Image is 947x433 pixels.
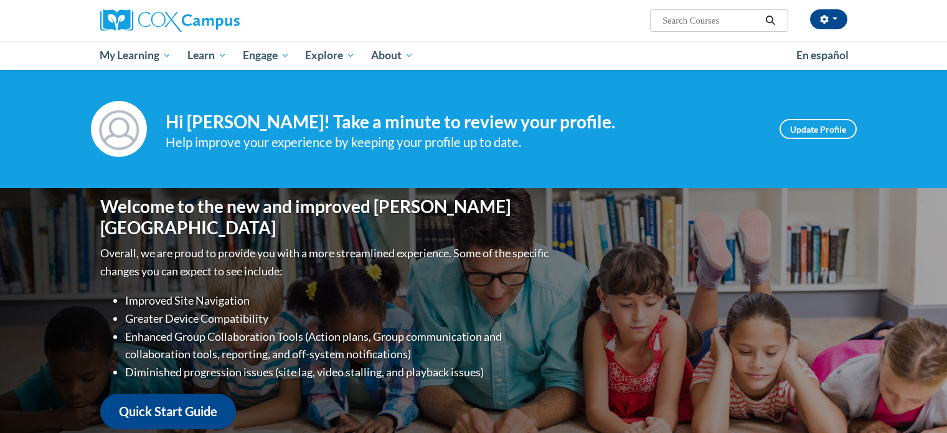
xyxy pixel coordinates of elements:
[780,119,857,139] a: Update Profile
[100,48,171,63] span: My Learning
[363,41,422,70] a: About
[125,363,552,381] li: Diminished progression issues (site lag, video stalling, and playback issues)
[100,9,240,32] img: Cox Campus
[92,41,180,70] a: My Learning
[125,292,552,310] li: Improved Site Navigation
[166,112,761,133] h4: Hi [PERSON_NAME]! Take a minute to review your profile.
[125,328,552,364] li: Enhanced Group Collaboration Tools (Action plans, Group communication and collaboration tools, re...
[91,101,147,157] img: Profile Image
[235,41,298,70] a: Engage
[100,9,337,32] a: Cox Campus
[100,394,236,429] a: Quick Start Guide
[100,244,552,280] p: Overall, we are proud to provide you with a more streamlined experience. Some of the specific cha...
[788,42,857,69] a: En español
[305,48,355,63] span: Explore
[179,41,235,70] a: Learn
[810,9,847,29] button: Account Settings
[82,41,866,70] div: Main menu
[166,132,761,153] div: Help improve your experience by keeping your profile up to date.
[897,383,937,423] iframe: Button to launch messaging window
[243,48,290,63] span: Engage
[187,48,227,63] span: Learn
[371,48,413,63] span: About
[297,41,363,70] a: Explore
[761,13,780,28] button: Search
[796,49,849,62] span: En español
[125,310,552,328] li: Greater Device Compatibility
[661,13,761,28] input: Search Courses
[100,196,552,238] h1: Welcome to the new and improved [PERSON_NAME][GEOGRAPHIC_DATA]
